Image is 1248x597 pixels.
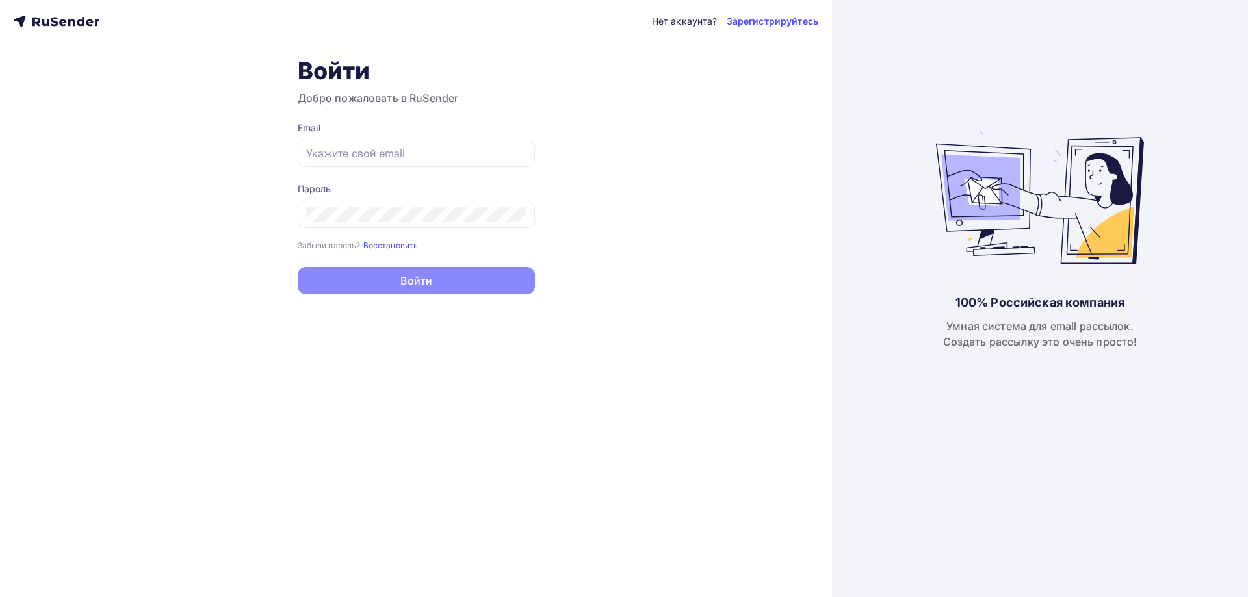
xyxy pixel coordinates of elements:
[306,146,526,161] input: Укажите свой email
[727,15,818,28] a: Зарегистрируйтесь
[298,57,535,85] h1: Войти
[298,121,535,134] div: Email
[298,240,361,250] small: Забыли пароль?
[652,15,718,28] div: Нет аккаунта?
[298,183,535,196] div: Пароль
[298,267,535,294] button: Войти
[298,90,535,106] h3: Добро пожаловать в RuSender
[955,295,1124,311] div: 100% Российская компания
[363,239,419,250] a: Восстановить
[943,318,1137,349] div: Умная система для email рассылок. Создать рассылку это очень просто!
[363,240,419,250] small: Восстановить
